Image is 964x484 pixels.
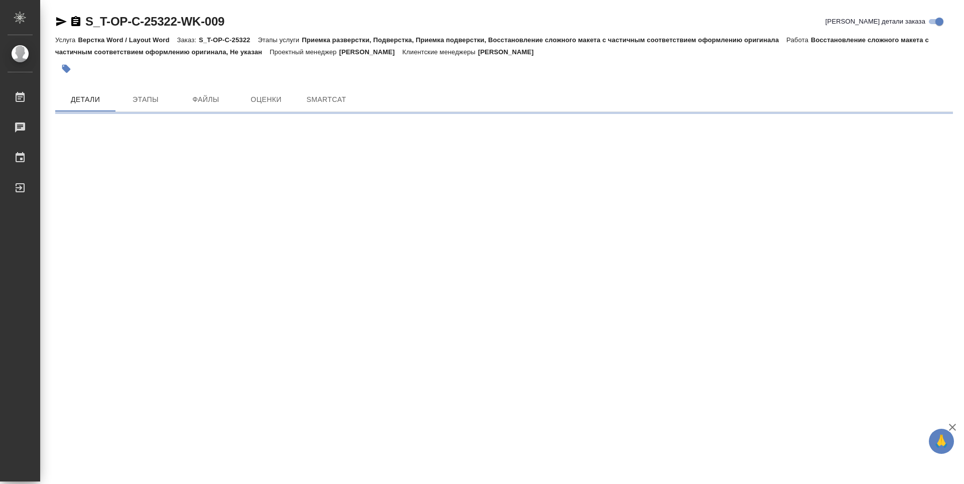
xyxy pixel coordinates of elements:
[302,93,350,106] span: SmartCat
[55,58,77,80] button: Добавить тэг
[55,36,78,44] p: Услуга
[61,93,109,106] span: Детали
[270,48,339,56] p: Проектный менеджер
[825,17,925,27] span: [PERSON_NAME] детали заказа
[199,36,258,44] p: S_T-OP-C-25322
[242,93,290,106] span: Оценки
[929,429,954,454] button: 🙏
[182,93,230,106] span: Файлы
[85,15,224,28] a: S_T-OP-C-25322-WK-009
[402,48,478,56] p: Клиентские менеджеры
[339,48,402,56] p: [PERSON_NAME]
[70,16,82,28] button: Скопировать ссылку
[78,36,177,44] p: Верстка Word / Layout Word
[786,36,811,44] p: Работа
[55,16,67,28] button: Скопировать ссылку для ЯМессенджера
[258,36,302,44] p: Этапы услуги
[122,93,170,106] span: Этапы
[478,48,541,56] p: [PERSON_NAME]
[933,431,950,452] span: 🙏
[177,36,199,44] p: Заказ:
[302,36,786,44] p: Приемка разверстки, Подверстка, Приемка подверстки, Восстановление сложного макета с частичным со...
